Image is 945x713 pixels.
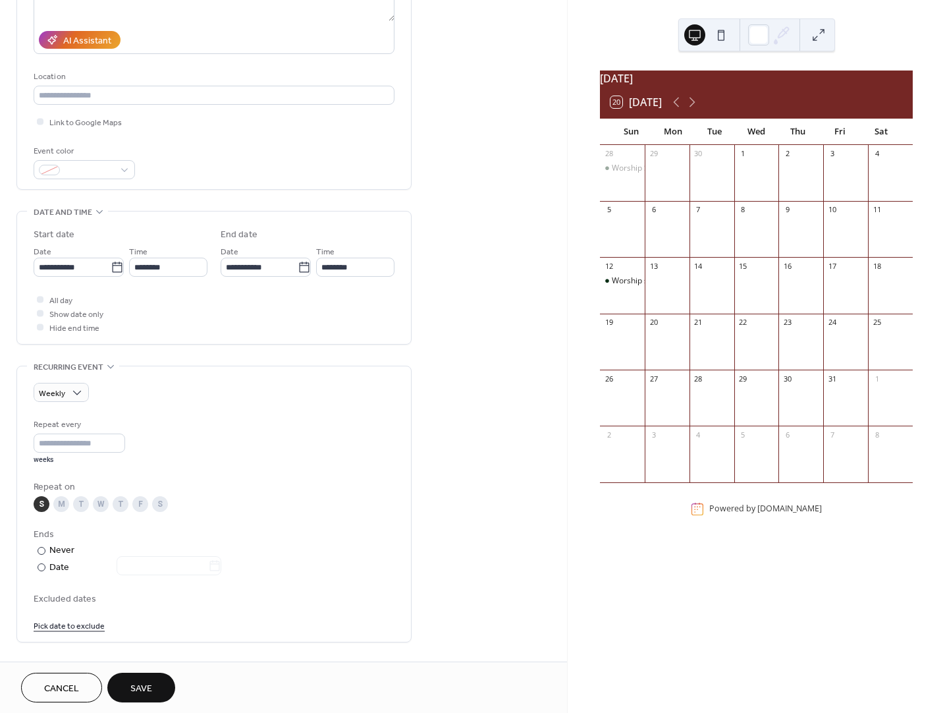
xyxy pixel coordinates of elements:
[21,673,102,702] button: Cancel
[612,163,671,174] div: Worship Service
[49,544,75,557] div: Never
[604,205,614,215] div: 5
[34,528,392,542] div: Ends
[872,261,882,271] div: 18
[34,480,392,494] div: Repeat on
[693,374,703,384] div: 28
[34,658,85,672] span: Event image
[44,682,79,696] span: Cancel
[827,374,837,384] div: 31
[221,228,257,242] div: End date
[649,430,659,440] div: 3
[819,119,860,145] div: Fri
[827,261,837,271] div: 17
[129,245,148,259] span: Time
[34,455,125,465] div: weeks
[827,205,837,215] div: 10
[757,503,822,515] a: [DOMAIN_NAME]
[652,119,693,145] div: Mon
[49,560,221,575] div: Date
[694,119,736,145] div: Tue
[649,374,659,384] div: 27
[49,294,72,308] span: All day
[604,149,614,159] div: 28
[39,386,65,401] span: Weekly
[738,149,748,159] div: 1
[693,261,703,271] div: 14
[827,149,837,159] div: 3
[34,592,394,606] span: Excluded dates
[34,418,122,432] div: Repeat every
[130,682,152,696] span: Save
[738,374,748,384] div: 29
[604,374,614,384] div: 26
[610,119,652,145] div: Sun
[34,496,49,512] div: S
[606,93,666,111] button: 20[DATE]
[132,496,148,512] div: F
[782,430,792,440] div: 6
[777,119,819,145] div: Thu
[34,206,92,219] span: Date and time
[34,70,392,84] div: Location
[782,261,792,271] div: 16
[604,430,614,440] div: 2
[782,205,792,215] div: 9
[872,205,882,215] div: 11
[39,31,121,49] button: AI Assistant
[34,228,74,242] div: Start date
[738,430,748,440] div: 5
[152,496,168,512] div: S
[34,245,51,259] span: Date
[827,430,837,440] div: 7
[738,318,748,328] div: 22
[827,318,837,328] div: 24
[49,308,103,322] span: Show date only
[113,496,128,512] div: T
[34,619,105,633] span: Pick date to exclude
[612,275,670,287] div: Worship service
[600,71,913,86] div: [DATE]
[649,149,659,159] div: 29
[49,322,99,335] span: Hide end time
[709,503,822,515] div: Powered by
[782,318,792,328] div: 23
[782,374,792,384] div: 30
[649,318,659,328] div: 20
[861,119,902,145] div: Sat
[34,360,103,374] span: Recurring event
[107,673,175,702] button: Save
[53,496,69,512] div: M
[221,245,238,259] span: Date
[693,149,703,159] div: 30
[316,245,335,259] span: Time
[782,149,792,159] div: 2
[600,275,645,287] div: Worship service
[63,34,111,48] div: AI Assistant
[872,318,882,328] div: 25
[600,163,645,174] div: Worship Service
[49,116,122,130] span: Link to Google Maps
[738,205,748,215] div: 8
[34,144,132,158] div: Event color
[649,261,659,271] div: 13
[693,318,703,328] div: 21
[738,261,748,271] div: 15
[693,205,703,215] div: 7
[604,261,614,271] div: 12
[872,374,882,384] div: 1
[649,205,659,215] div: 6
[736,119,777,145] div: Wed
[693,430,703,440] div: 4
[872,149,882,159] div: 4
[604,318,614,328] div: 19
[93,496,109,512] div: W
[872,430,882,440] div: 8
[73,496,89,512] div: T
